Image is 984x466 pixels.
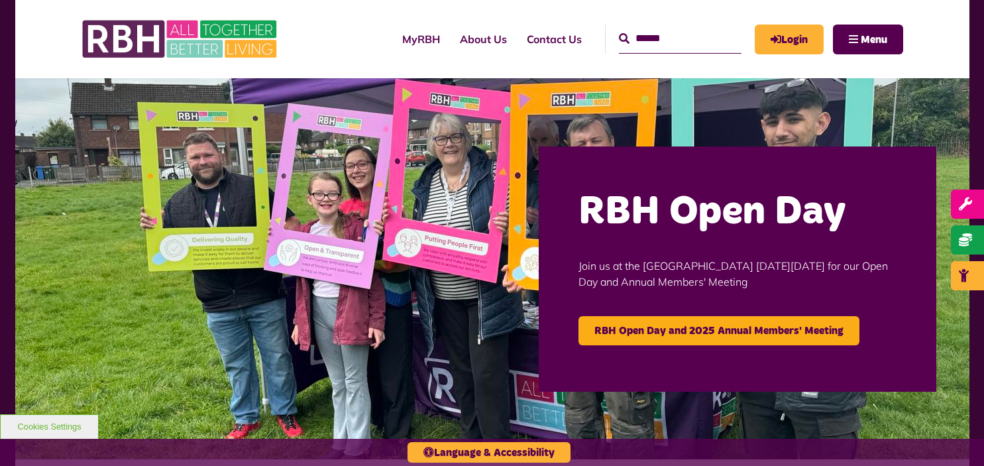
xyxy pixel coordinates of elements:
a: RBH Open Day and 2025 Annual Members' Meeting [578,316,859,345]
a: MyRBH [392,21,450,57]
a: About Us [450,21,517,57]
iframe: Netcall Web Assistant for live chat [924,406,984,466]
h2: RBH Open Day [578,186,897,238]
p: Join us at the [GEOGRAPHIC_DATA] [DATE][DATE] for our Open Day and Annual Members' Meeting [578,238,897,310]
img: RBH [82,13,280,65]
button: Navigation [833,25,903,54]
span: Menu [861,34,887,45]
img: Image (22) [15,78,969,459]
a: MyRBH [755,25,824,54]
button: Language & Accessibility [408,442,571,463]
a: Contact Us [517,21,592,57]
